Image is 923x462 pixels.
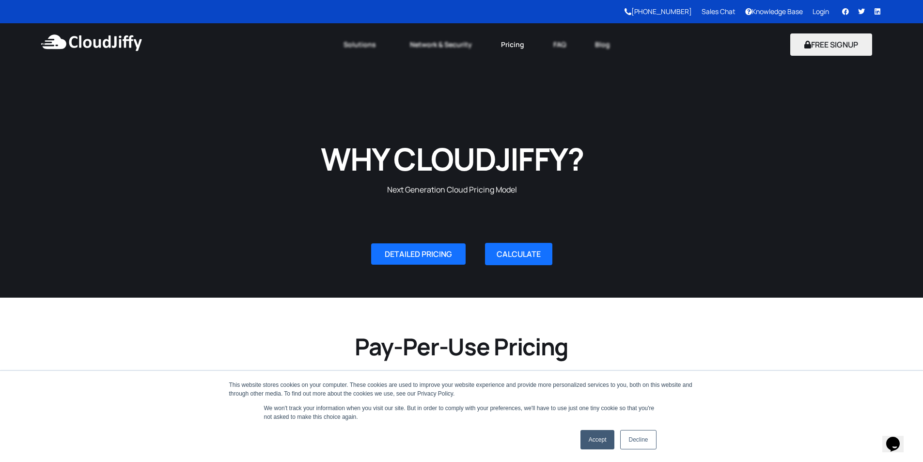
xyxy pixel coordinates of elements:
a: Accept [580,430,615,449]
a: Solutions [329,34,395,55]
p: Next Generation Cloud Pricing Model [226,184,678,196]
a: Login [813,7,829,16]
p: We won't track your information when you visit our site. But in order to comply with your prefere... [264,404,659,421]
div: This website stores cookies on your computer. These cookies are used to improve your website expe... [229,381,694,398]
a: CALCULATE [485,243,552,265]
h2: Pay-Per-Use Pricing [156,332,767,362]
a: Blog [580,34,625,55]
button: FREE SIGNUP [790,33,872,56]
a: [PHONE_NUMBER] [625,7,692,16]
a: FAQ [539,34,580,55]
span: DETAILED PRICING [385,250,452,258]
a: FREE SIGNUP [790,39,872,50]
a: Network & Security [395,34,486,55]
a: Pricing [486,34,539,55]
h1: WHY CLOUDJIFFY? [226,139,678,179]
a: Decline [620,430,656,449]
a: DETAILED PRICING [371,243,466,265]
iframe: chat widget [882,423,913,452]
a: Knowledge Base [745,7,803,16]
a: Sales Chat [702,7,735,16]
